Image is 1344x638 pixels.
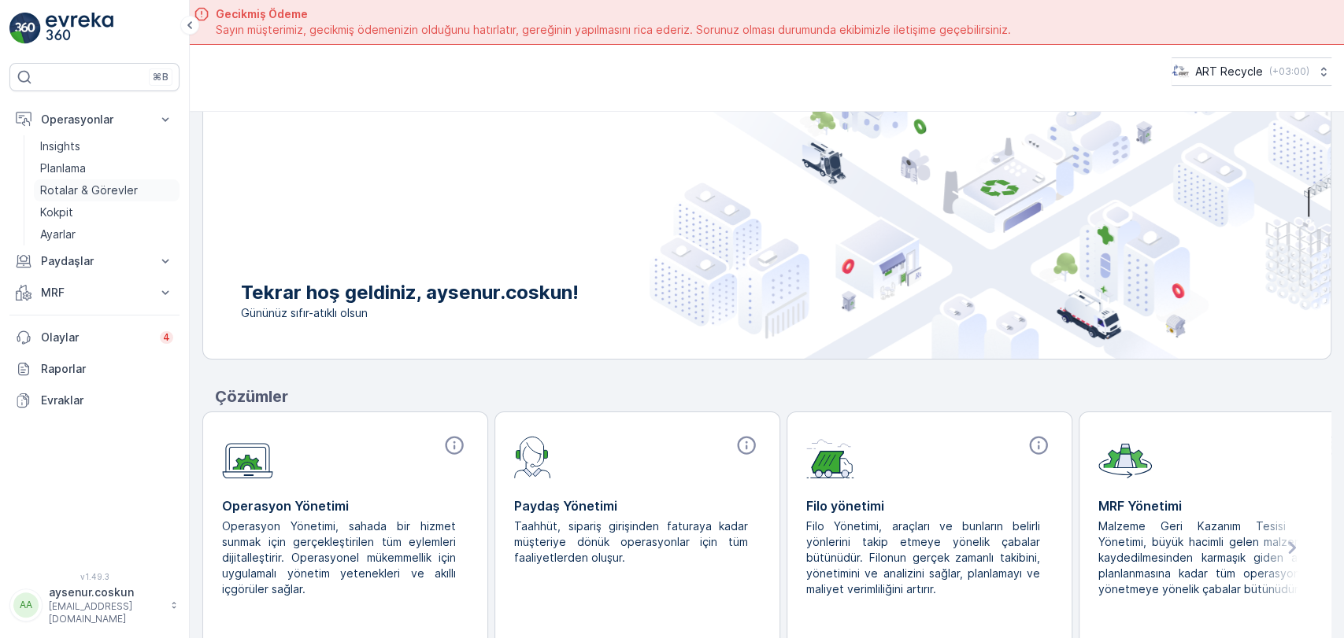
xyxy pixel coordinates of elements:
a: Insights [34,135,180,157]
p: 4 [163,331,170,344]
img: image_23.png [1172,63,1189,80]
button: Paydaşlar [9,245,180,277]
button: MRF [9,277,180,308]
span: v 1.49.3 [9,572,180,581]
p: Operasyonlar [41,112,148,127]
p: Kokpit [40,205,73,220]
p: Çözümler [215,385,1331,408]
p: aysenur.coskun [49,585,162,600]
span: Gününüz sıfır-atıklı olsun [241,305,579,321]
p: Malzeme Geri Kazanım Tesisi (MRF) Yönetimi, büyük hacimli gelen malzemelerin kaydedilmesinden kar... [1098,518,1332,597]
button: ART Recycle(+03:00) [1172,57,1331,86]
p: ( +03:00 ) [1269,65,1309,78]
p: Ayarlar [40,227,76,242]
p: Rotalar & Görevler [40,183,138,198]
p: Raporlar [41,361,173,377]
p: Olaylar [41,330,150,345]
a: Kokpit [34,201,180,223]
p: ⌘B [153,71,168,83]
img: module-icon [806,434,854,478]
img: module-icon [222,434,273,479]
p: Evraklar [41,393,173,408]
a: Evraklar [9,385,180,416]
span: Sayın müşterimiz, gecikmiş ödemenizin olduğunu hatırlatır, gereğinin yapılmasını rica ederiz. Sor... [216,22,1011,38]
a: Ayarlar [34,223,180,245]
img: city illustration [650,68,1331,359]
p: Insights [40,138,80,154]
a: Planlama [34,157,180,179]
p: Operasyon Yönetimi, sahada bir hizmet sunmak için gerçekleştirilen tüm eylemleri dijitalleştirir.... [222,518,456,597]
p: Planlama [40,160,86,176]
a: Raporlar [9,353,180,385]
p: Tekrar hoş geldiniz, aysenur.coskun! [241,280,579,305]
p: Paydaş Yönetimi [514,496,761,515]
span: Gecikmiş Ödeme [216,6,1011,22]
p: MRF [41,285,148,301]
p: [EMAIL_ADDRESS][DOMAIN_NAME] [49,600,162,625]
p: Operasyon Yönetimi [222,496,468,515]
p: Filo yönetimi [806,496,1053,515]
div: AA [13,592,39,618]
button: Operasyonlar [9,104,180,135]
img: logo_light-DOdMpM7g.png [46,13,113,44]
a: Olaylar4 [9,322,180,353]
p: ART Recycle [1195,64,1263,79]
a: Rotalar & Görevler [34,179,180,201]
p: Filo Yönetimi, araçları ve bunların belirli yönlerini takip etmeye yönelik çabalar bütünüdür. Fil... [806,518,1040,597]
p: Taahhüt, sipariş girişinden faturaya kadar müşteriye dönük operasyonlar için tüm faaliyetlerden o... [514,518,748,566]
button: AAaysenur.coskun[EMAIL_ADDRESS][DOMAIN_NAME] [9,585,180,625]
img: logo [9,13,41,44]
img: module-icon [514,434,551,478]
p: Paydaşlar [41,253,148,269]
img: module-icon [1098,434,1152,478]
